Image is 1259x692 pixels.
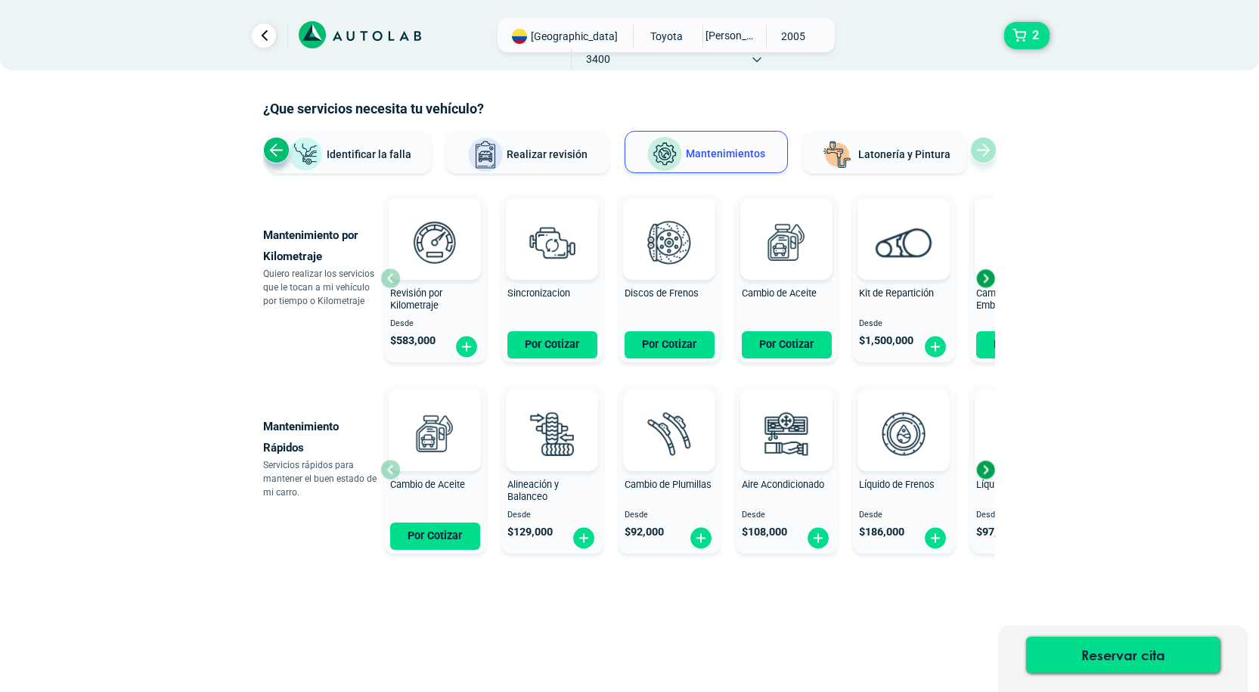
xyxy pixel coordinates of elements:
[412,201,457,247] img: AD0BCuuxAAAAAElFTkSuQmCC
[853,194,955,362] button: Kit de Repartición Desde $1,500,000
[764,393,809,438] img: AD0BCuuxAAAAAElFTkSuQmCC
[640,25,693,48] span: TOYOTA
[531,29,618,44] span: [GEOGRAPHIC_DATA]
[572,526,596,550] img: fi_plus-circle2.svg
[647,393,692,438] img: AD0BCuuxAAAAAElFTkSuQmCC
[742,526,787,538] span: $ 108,000
[988,400,1054,467] img: liquido_refrigerante-v3.svg
[686,147,765,160] span: Mantenimientos
[970,194,1072,362] button: Cambio de Kit de Embrague Por Cotizar
[976,287,1048,312] span: Cambio de Kit de Embrague
[625,331,715,358] button: Por Cotizar
[390,319,480,329] span: Desde
[512,29,527,44] img: Flag of COLOMBIA
[853,386,955,554] button: Líquido de Frenos Desde $186,000
[446,131,609,173] button: Realizar revisión
[859,319,949,329] span: Desde
[384,386,486,554] button: Cambio de Aceite Por Cotizar
[384,194,486,362] button: Revisión por Kilometraje Desde $583,000
[529,393,575,438] img: AD0BCuuxAAAAAElFTkSuQmCC
[1004,22,1050,49] button: 2
[881,393,926,438] img: AD0BCuuxAAAAAElFTkSuQmCC
[859,510,949,520] span: Desde
[507,331,597,358] button: Por Cotizar
[263,137,290,163] div: Previous slide
[636,400,702,467] img: plumillas-v3.svg
[819,137,855,173] img: Latonería y Pintura
[1028,23,1043,48] span: 2
[974,267,997,290] div: Next slide
[625,131,788,173] button: Mantenimientos
[647,201,692,247] img: AD0BCuuxAAAAAElFTkSuQmCC
[923,526,947,550] img: fi_plus-circle2.svg
[501,386,603,554] button: Alineación y Balanceo Desde $129,000
[619,194,721,362] button: Discos de Frenos Por Cotizar
[1026,637,1220,673] button: Reservar cita
[263,267,380,308] p: Quiero realizar los servicios que le tocan a mi vehículo por tiempo o Kilometraje
[625,479,712,490] span: Cambio de Plumillas
[736,386,838,554] button: Aire Acondicionado Desde $108,000
[625,510,715,520] span: Desde
[507,148,588,160] span: Realizar revisión
[736,194,838,362] button: Cambio de Aceite Por Cotizar
[876,228,932,257] img: correa_de_reparticion-v3.svg
[263,225,380,267] p: Mantenimiento por Kilometraje
[859,526,904,538] span: $ 186,000
[742,510,832,520] span: Desde
[263,458,380,499] p: Servicios rápidos para mantener el buen estado de mi carro.
[859,479,935,490] span: Líquido de Frenos
[390,523,480,550] button: Por Cotizar
[287,137,324,172] img: Identificar la falla
[974,458,997,481] div: Next slide
[263,416,380,458] p: Mantenimiento Rápidos
[988,209,1054,275] img: kit_de_embrague-v3.svg
[501,194,603,362] button: Sincronizacion Por Cotizar
[572,48,625,70] span: 3400
[390,334,436,347] span: $ 583,000
[923,335,947,358] img: fi_plus-circle2.svg
[703,25,757,46] span: [PERSON_NAME] VX
[412,393,457,438] img: AD0BCuuxAAAAAElFTkSuQmCC
[467,137,504,173] img: Realizar revisión
[767,25,820,48] span: 2005
[636,209,702,275] img: frenos2-v3.svg
[753,209,820,275] img: cambio_de_aceite-v3.svg
[625,526,664,538] span: $ 92,000
[870,400,937,467] img: liquido_frenos-v3.svg
[252,23,276,48] a: Ir al paso anterior
[970,386,1072,554] button: Líquido Refrigerante Desde $97,300
[402,209,468,275] img: revision_por_kilometraje-v3.svg
[647,136,683,172] img: Mantenimientos
[858,148,950,160] span: Latonería y Pintura
[519,400,585,467] img: alineacion_y_balanceo-v3.svg
[625,287,699,299] span: Discos de Frenos
[327,147,411,160] span: Identificar la falla
[519,209,585,275] img: sincronizacion-v3.svg
[507,510,597,520] span: Desde
[753,400,820,467] img: aire_acondicionado-v3.svg
[507,287,570,299] span: Sincronizacion
[976,510,1066,520] span: Desde
[689,526,713,550] img: fi_plus-circle2.svg
[402,400,468,467] img: cambio_de_aceite-v3.svg
[976,331,1066,358] button: Por Cotizar
[390,479,465,490] span: Cambio de Aceite
[507,479,559,503] span: Alineación y Balanceo
[764,201,809,247] img: AD0BCuuxAAAAAElFTkSuQmCC
[742,287,817,299] span: Cambio de Aceite
[976,526,1016,538] span: $ 97,300
[803,131,966,173] button: Latonería y Pintura
[742,331,832,358] button: Por Cotizar
[976,479,1062,490] span: Líquido Refrigerante
[454,335,479,358] img: fi_plus-circle2.svg
[619,386,721,554] button: Cambio de Plumillas Desde $92,000
[268,131,431,173] button: Identificar la falla
[529,201,575,247] img: AD0BCuuxAAAAAElFTkSuQmCC
[806,526,830,550] img: fi_plus-circle2.svg
[507,526,553,538] span: $ 129,000
[859,334,913,347] span: $ 1,500,000
[742,479,824,490] span: Aire Acondicionado
[859,287,934,299] span: Kit de Repartición
[881,201,926,247] img: AD0BCuuxAAAAAElFTkSuQmCC
[390,287,442,312] span: Revisión por Kilometraje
